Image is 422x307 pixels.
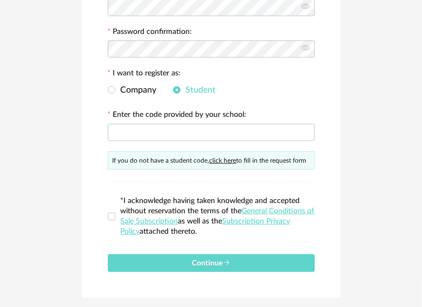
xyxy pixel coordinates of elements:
label: I want to register as: [108,69,181,79]
span: *I acknowledge having taken knowledge and accepted without reservation the terms of the as well a... [121,197,315,235]
button: Continue [108,254,315,272]
a: Subscription Privacy Policy [121,218,290,235]
a: General Conditions of Sale Subscription [121,207,315,225]
a: click here [210,157,237,164]
span: Continue [192,260,230,267]
span: Student [181,86,216,94]
label: Enter the code provided by your school: [108,111,247,121]
div: If you do not have a student code, to fill in the request form [108,151,315,170]
span: Company [115,86,157,94]
label: Password confirmation: [108,28,192,38]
